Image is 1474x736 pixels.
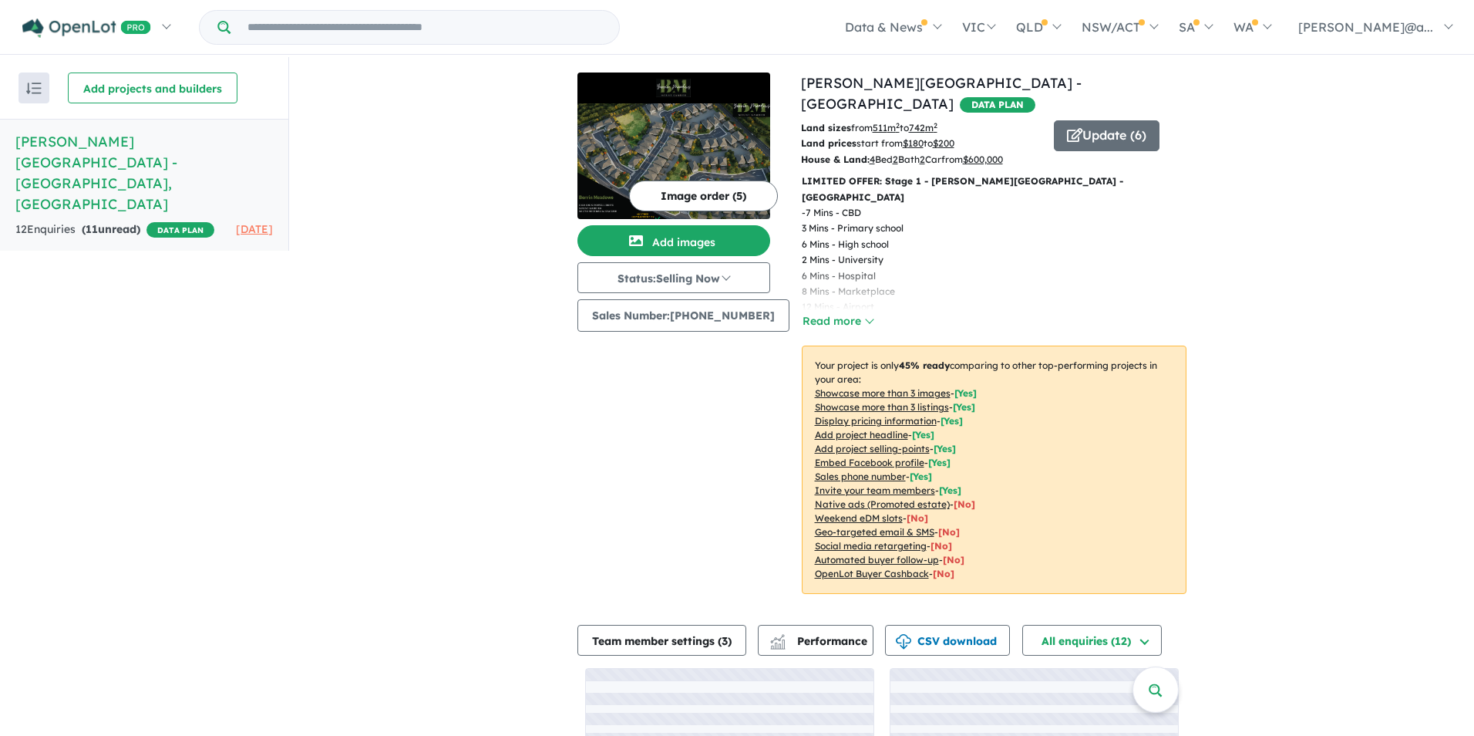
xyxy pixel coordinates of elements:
[15,221,214,239] div: 12 Enquir ies
[236,222,273,236] span: [DATE]
[629,181,778,211] button: Image order (5)
[963,154,1003,165] u: $ 600,000
[896,634,911,650] img: download icon
[910,471,932,482] span: [ Yes ]
[815,429,908,441] u: Add project headline
[954,498,975,510] span: [No]
[900,122,937,133] span: to
[1054,120,1159,151] button: Update (6)
[802,205,916,316] p: - 7 Mins - CBD 3 Mins - Primary school 6 Mins - High school 2 Mins - University 6 Mins - Hospital...
[924,137,954,149] span: to
[907,512,928,524] span: [No]
[933,137,954,149] u: $ 200
[772,634,867,648] span: Performance
[802,174,1186,205] p: LIMITED OFFER: Stage 1 - [PERSON_NAME][GEOGRAPHIC_DATA] - [GEOGRAPHIC_DATA]
[770,634,784,643] img: line-chart.svg
[801,152,1042,167] p: Bed Bath Car from
[928,457,951,468] span: [ Yes ]
[943,554,964,566] span: [No]
[815,415,937,427] u: Display pricing information
[577,103,770,219] img: Berrin Meadows Estate - Mount Gambier
[815,484,935,496] u: Invite your team members
[801,154,870,165] b: House & Land:
[815,568,929,579] u: OpenLot Buyer Cashback
[941,415,963,427] span: [ Yes ]
[577,225,770,256] button: Add images
[722,634,728,648] span: 3
[801,136,1042,151] p: start from
[758,625,873,656] button: Performance
[920,154,925,165] u: 2
[584,79,764,97] img: Berrin Meadows Estate - Mount Gambier Logo
[577,262,770,293] button: Status:Selling Now
[938,526,960,538] span: [No]
[893,154,898,165] u: 2
[770,640,786,650] img: bar-chart.svg
[954,387,977,399] span: [ Yes ]
[931,540,952,552] span: [No]
[934,121,937,130] sup: 2
[885,625,1010,656] button: CSV download
[815,401,949,413] u: Showcase more than 3 listings
[68,73,237,103] button: Add projects and builders
[896,121,900,130] sup: 2
[903,137,924,149] u: $ 180
[26,83,42,94] img: sort.svg
[15,131,273,214] h5: [PERSON_NAME][GEOGRAPHIC_DATA] - [GEOGRAPHIC_DATA] , [GEOGRAPHIC_DATA]
[909,122,937,133] u: 742 m
[899,360,950,371] b: 45 % ready
[802,312,874,330] button: Read more
[234,11,616,44] input: Try estate name, suburb, builder or developer
[939,484,961,496] span: [ Yes ]
[1298,19,1433,35] span: [PERSON_NAME]@a...
[801,120,1042,136] p: from
[953,401,975,413] span: [ Yes ]
[960,97,1035,113] span: DATA PLAN
[146,222,214,238] span: DATA PLAN
[82,222,140,236] strong: ( unread)
[870,154,875,165] u: 4
[933,568,954,579] span: [No]
[802,346,1186,594] p: Your project is only comparing to other top-performing projects in your area: - - - - - - - - - -...
[873,122,900,133] u: 511 m
[912,429,934,441] span: [ Yes ]
[801,74,1082,113] a: [PERSON_NAME][GEOGRAPHIC_DATA] - [GEOGRAPHIC_DATA]
[815,457,924,468] u: Embed Facebook profile
[815,471,906,482] u: Sales phone number
[815,498,950,510] u: Native ads (Promoted estate)
[577,73,770,219] a: Berrin Meadows Estate - Mount Gambier LogoBerrin Meadows Estate - Mount Gambier
[815,540,927,552] u: Social media retargeting
[577,625,746,656] button: Team member settings (3)
[934,443,956,454] span: [ Yes ]
[815,387,951,399] u: Showcase more than 3 images
[1022,625,1162,656] button: All enquiries (12)
[815,443,930,454] u: Add project selling-points
[801,137,856,149] b: Land prices
[577,299,789,332] button: Sales Number:[PHONE_NUMBER]
[22,19,151,38] img: Openlot PRO Logo White
[815,526,934,538] u: Geo-targeted email & SMS
[801,122,851,133] b: Land sizes
[815,512,903,524] u: Weekend eDM slots
[86,222,98,236] span: 11
[815,554,939,566] u: Automated buyer follow-up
